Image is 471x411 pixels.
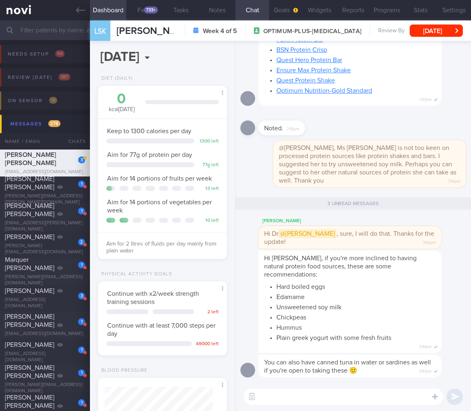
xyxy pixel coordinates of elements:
span: You can also have canned tuna in water or sardines as well if you're open to taking these 🙂 [264,359,431,374]
div: 1 [78,318,85,325]
span: Aim for 14 portions of vegetables per week [107,199,212,214]
div: 1300 left [198,138,219,145]
div: Physical Activity Goals [98,271,172,277]
div: Blood Pressure [98,368,148,374]
span: Aim for 77g of protein per day [107,152,192,158]
span: 3:42pm [423,238,436,246]
div: 1 [78,369,85,376]
span: Hi [PERSON_NAME], if you're more inclined to having natural protein food sources, these are some ... [264,255,417,278]
div: 2 left [198,309,219,315]
div: [PERSON_NAME][EMAIL_ADDRESS][PERSON_NAME][DOMAIN_NAME] [5,193,85,205]
div: [EMAIL_ADDRESS][DOMAIN_NAME] [5,351,85,363]
div: 1 [78,261,85,268]
div: 10 left [198,218,219,224]
span: [PERSON_NAME] [PERSON_NAME] [5,313,54,328]
li: Plain greek yogurt with some fresh fruits [276,332,436,342]
div: [PERSON_NAME] [258,216,466,226]
div: [EMAIL_ADDRESS][PERSON_NAME][DOMAIN_NAME] [5,220,85,232]
span: @[PERSON_NAME], Ms [PERSON_NAME] is not too keen on processed protein sources like protein shakes... [279,145,456,184]
div: 3 [78,293,85,299]
div: [PERSON_NAME][EMAIL_ADDRESS][DOMAIN_NAME] [5,382,85,394]
strong: Week 4 of 5 [203,27,237,35]
span: [PERSON_NAME] [PERSON_NAME] [5,364,54,379]
span: [PERSON_NAME] [5,288,54,294]
span: Continue with at least 7,000 steps per day [107,322,215,337]
div: kcal [DATE] [106,92,137,114]
span: Marquer [PERSON_NAME] [5,257,54,271]
div: 49000 left [196,341,219,347]
li: Hummus [276,322,436,332]
span: Keep to 1300 calories per day [107,128,191,134]
div: 3 [78,156,85,163]
li: Hard boiled eggs [276,281,436,291]
a: BSN Protein Crisp [276,47,327,53]
div: Chats [57,133,90,150]
div: Messages [8,118,63,130]
li: Unsweetened soy milk [276,301,436,311]
span: OPTIMUM-PLUS-[MEDICAL_DATA] [263,27,361,36]
div: Needs setup [6,49,67,60]
span: [PERSON_NAME] [PERSON_NAME] [5,152,56,166]
div: [EMAIL_ADDRESS][DOMAIN_NAME] [5,297,85,309]
div: 2 [78,239,85,246]
span: [PERSON_NAME] [5,342,54,348]
div: 1 [78,399,85,406]
span: [PERSON_NAME] [5,234,54,240]
div: 1 [78,346,85,353]
span: Review By [378,27,405,35]
div: 13 left [198,186,219,192]
a: Optimum Nutrition-Gold Standard [276,87,372,94]
span: Aim for 2 litres of fluids per day mainly from plain water [106,241,216,254]
div: 1 [78,208,85,214]
div: [PERSON_NAME][EMAIL_ADDRESS][DOMAIN_NAME] [5,274,85,286]
div: 77 g left [198,162,219,168]
span: 3:16pm [448,176,460,184]
a: Ensure Max Protein Shake [276,67,351,74]
span: 278 [48,120,61,127]
span: [PERSON_NAME] [PERSON_NAME] [5,176,54,190]
span: 1:07pm [419,95,432,103]
span: 94 [55,50,65,57]
a: Quest Protein Shake [276,77,335,84]
span: 3:44pm [419,342,432,350]
button: [DATE] [410,25,463,37]
span: @[PERSON_NAME] [278,229,336,238]
span: Continue with x2/week strength training sessions [107,290,199,305]
li: Chickpeas [276,311,436,322]
a: Quest Hero Protein Bar [276,57,342,63]
div: LSK [88,16,112,47]
div: 0 [106,92,137,106]
span: [PERSON_NAME] [PERSON_NAME] [5,203,54,217]
span: [PERSON_NAME] [PERSON_NAME] [5,394,54,409]
span: [PERSON_NAME] [PERSON_NAME] [117,26,271,36]
div: 1 [78,181,85,188]
div: [PERSON_NAME][EMAIL_ADDRESS][DOMAIN_NAME] [5,243,85,255]
div: Diet (Daily) [98,76,133,82]
div: Review [DATE] [6,72,72,83]
span: Aim for 14 portions of fruits per week [107,175,212,182]
div: [EMAIL_ADDRESS][DOMAIN_NAME] [5,331,85,337]
span: Noted. [264,125,283,132]
div: [EMAIL_ADDRESS][DOMAIN_NAME] [5,169,85,175]
div: On sensor [6,95,59,106]
span: 387 [58,74,70,80]
span: 2:15pm [287,124,299,132]
span: 3:47pm [419,366,432,374]
li: Edamame [276,291,436,301]
div: 733+ [144,7,158,13]
span: 14 [49,97,57,104]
